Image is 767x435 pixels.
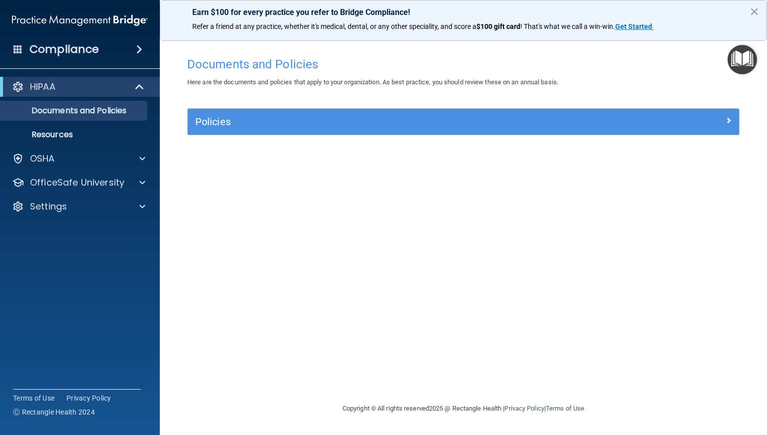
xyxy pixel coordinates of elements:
a: HIPAA [12,81,145,93]
a: Get Started [615,22,654,30]
a: Policies [195,114,732,130]
a: Terms of Use [546,405,584,412]
button: Open Resource Center [728,45,757,74]
p: OSHA [30,153,55,165]
p: Documents and Policies [6,106,143,116]
h4: Documents and Policies [187,58,740,71]
h4: Compliance [29,42,99,56]
p: OfficeSafe University [30,177,124,189]
span: Ⓒ Rectangle Health 2024 [13,407,95,417]
p: Earn $100 for every practice you refer to Bridge Compliance! [192,7,735,17]
a: Privacy Policy [504,405,544,412]
p: Settings [30,201,67,213]
span: ! That's what we call a win-win. [520,22,615,30]
button: Close [750,3,759,19]
a: OSHA [12,153,145,165]
h5: Policies [195,116,594,127]
strong: Get Started [615,22,652,30]
img: PMB logo [12,10,148,30]
a: Settings [12,201,145,213]
a: Terms of Use [13,393,54,403]
div: Copyright © All rights reserved 2025 @ Rectangle Health | | [281,393,646,425]
p: HIPAA [30,81,55,93]
strong: $100 gift card [476,22,520,30]
span: Here are the documents and policies that apply to your organization. As best practice, you should... [187,78,558,86]
a: OfficeSafe University [12,177,145,189]
span: Refer a friend at any practice, whether it's medical, dental, or any other speciality, and score a [192,22,476,30]
a: Privacy Policy [66,393,111,403]
p: Resources [6,130,143,140]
